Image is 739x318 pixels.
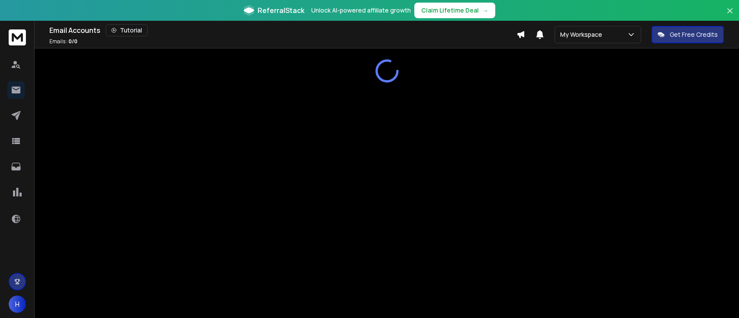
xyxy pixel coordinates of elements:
button: Close banner [724,5,736,26]
button: H [9,296,26,313]
p: Emails : [49,38,77,45]
span: 0 / 0 [68,38,77,45]
span: ReferralStack [258,5,304,16]
div: Email Accounts [49,24,516,36]
button: Claim Lifetime Deal→ [414,3,495,18]
p: My Workspace [560,30,606,39]
button: Get Free Credits [652,26,724,43]
p: Unlock AI-powered affiliate growth [311,6,411,15]
span: → [482,6,488,15]
button: Tutorial [106,24,148,36]
p: Get Free Credits [670,30,718,39]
